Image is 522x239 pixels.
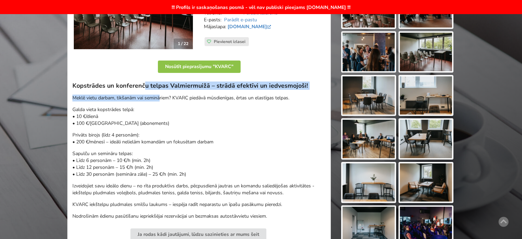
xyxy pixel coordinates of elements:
[158,61,241,73] button: Nosūtīt pieprasījumu "KVARC"
[243,10,278,16] a: Parādīt telefonu
[72,183,326,196] p: Izveidojiet savu ideālo dienu – no rīta produktīvs darbs, pēcpusdienā jautras un komandu saliedēj...
[400,120,452,158] img: KVARC | Valmiermuiža | Pasākumu vieta - galerijas bilde
[174,39,193,49] div: 1 / 22
[72,201,326,208] p: KVARC iekštelpu pludmales smilšu laukums – iespēja radīt neparastu un īpašu pasākumu pieredzi.
[72,213,326,220] p: Nodrošinām ēdienu pasūtīšanu iepriekšējai rezervācijai un bezmaksas autostāvvietu viesiem.
[400,163,452,202] img: KVARC | Valmiermuiža | Pasākumu vieta - galerijas bilde
[343,163,395,202] img: KVARC | Valmiermuiža | Pasākumu vieta - galerijas bilde
[228,23,272,30] a: [DOMAIN_NAME]
[72,132,326,145] p: Privāts birojs (līdz 4 personām): • 200 €/mēnesī – ideāli nelielām komandām un fokusētam darbam
[72,82,326,90] h3: Kopstrādes un konferenču telpas Valmiermuižā – strādā efektīvi un iedvesmojoši!
[400,76,452,115] img: KVARC | Valmiermuiža | Pasākumu vieta - galerijas bilde
[224,17,257,23] a: Parādīt e-pastu
[400,33,452,71] img: KVARC | Valmiermuiža | Pasākumu vieta - galerijas bilde
[343,33,395,71] img: KVARC | Valmiermuiža | Pasākumu vieta - galerijas bilde
[72,95,326,101] p: Meklē vietu darbam, tikšanām vai semināriem? KVARC piedāvā mūsdienīgas, ērtas un elastīgas telpas.
[214,39,245,44] span: Pievienot izlasei
[72,106,326,127] p: Galda vieta kopstrādes telpā: • 10 €/dienā • 100 €/[GEOGRAPHIC_DATA] (abonements)
[343,76,395,115] img: KVARC | Valmiermuiža | Pasākumu vieta - galerijas bilde
[343,120,395,158] img: KVARC | Valmiermuiža | Pasākumu vieta - galerijas bilde
[72,150,326,178] p: Sapulču un semināru telpas: • Līdz 6 personām – 10 €/h (min. 2h) • Līdz 12 personām – 15 €/h (min...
